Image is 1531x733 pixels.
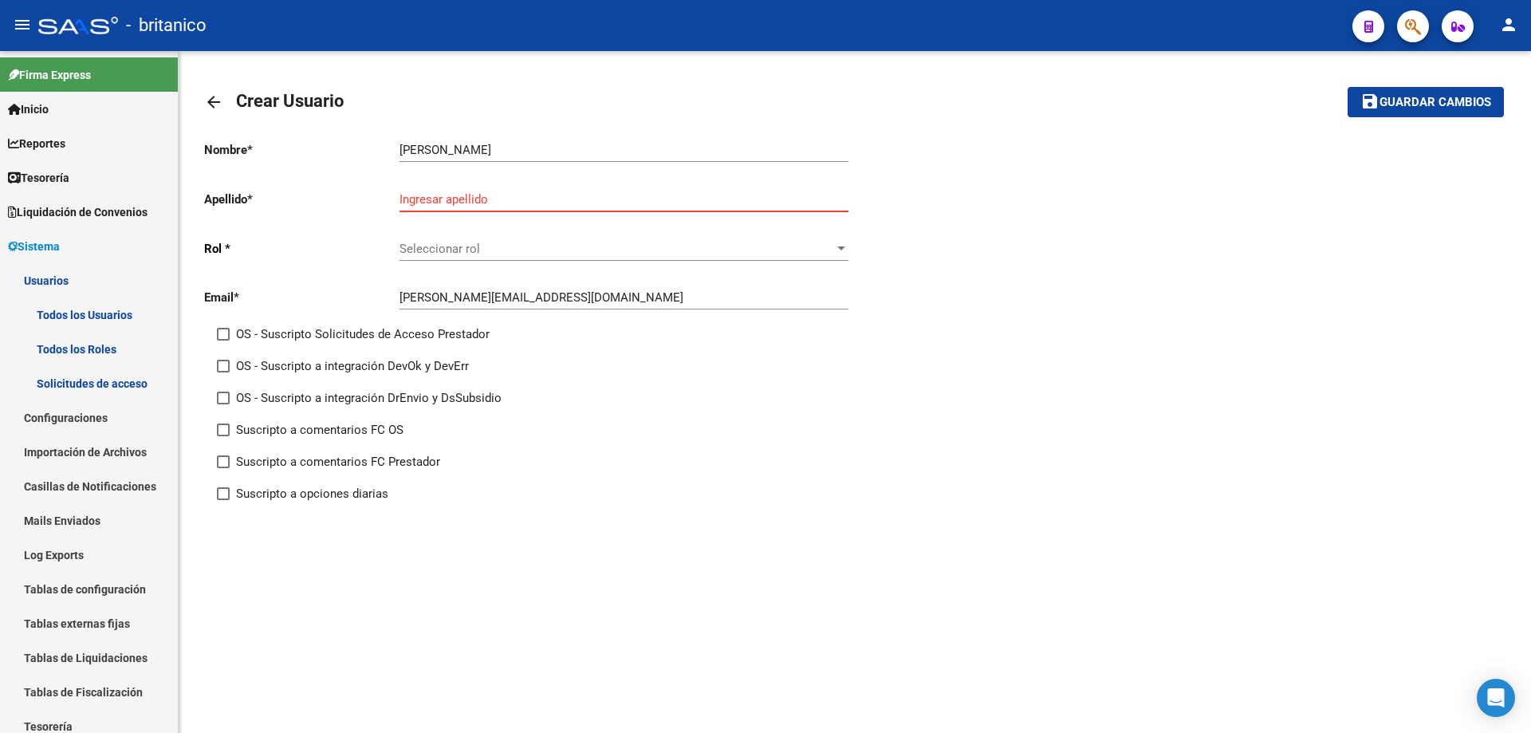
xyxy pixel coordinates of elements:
[126,8,207,43] span: - britanico
[399,242,834,256] span: Seleccionar rol
[204,93,223,112] mat-icon: arrow_back
[204,191,399,208] p: Apellido
[1499,15,1518,34] mat-icon: person
[236,452,440,471] span: Suscripto a comentarios FC Prestador
[204,289,399,306] p: Email
[13,15,32,34] mat-icon: menu
[8,238,60,255] span: Sistema
[8,169,69,187] span: Tesorería
[236,91,344,111] span: Crear Usuario
[1360,92,1379,111] mat-icon: save
[8,203,148,221] span: Liquidación de Convenios
[204,240,399,258] p: Rol *
[8,100,49,118] span: Inicio
[236,484,388,503] span: Suscripto a opciones diarias
[1348,87,1504,116] button: Guardar cambios
[236,357,469,376] span: OS - Suscripto a integración DevOk y DevErr
[236,388,502,408] span: OS - Suscripto a integración DrEnvio y DsSubsidio
[8,66,91,84] span: Firma Express
[1379,96,1491,110] span: Guardar cambios
[204,141,399,159] p: Nombre
[1477,679,1515,717] div: Open Intercom Messenger
[236,325,490,344] span: OS - Suscripto Solicitudes de Acceso Prestador
[8,135,65,152] span: Reportes
[236,420,403,439] span: Suscripto a comentarios FC OS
